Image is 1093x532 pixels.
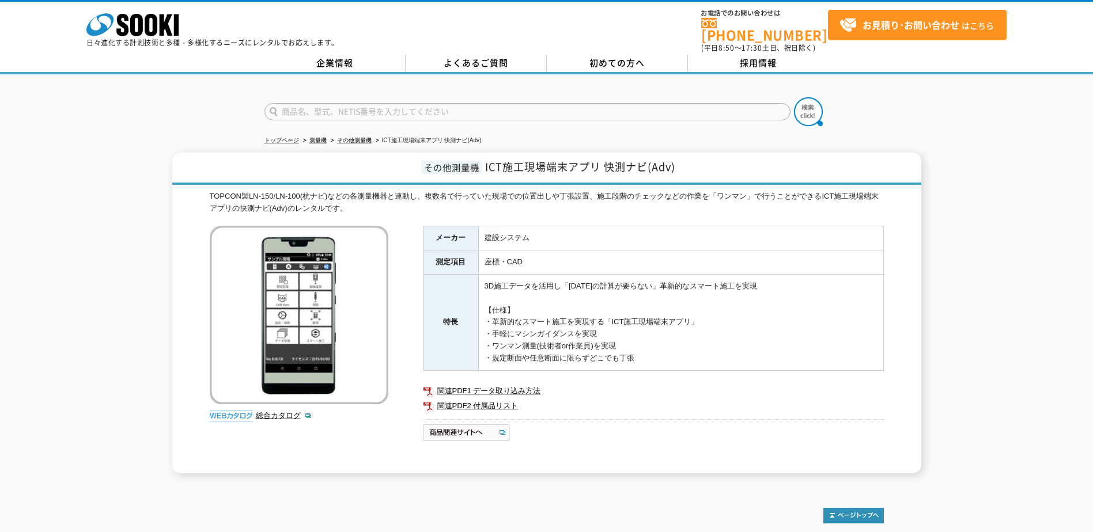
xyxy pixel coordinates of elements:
a: [PHONE_NUMBER] [701,18,828,41]
th: 特長 [423,275,478,371]
img: ICT施工現場端末アプリ 快測ナビ(Adv) [210,226,388,404]
div: TOPCON製LN-150/LN-100(杭ナビ)などの各測量機器と連動し、複数名で行っていた現場での位置出しや丁張設置、施工段階のチェックなどの作業を「ワンマン」で行うことができるICT施工現... [210,191,884,215]
a: よくあるご質問 [406,55,547,72]
a: 採用情報 [688,55,829,72]
a: その他測量機 [337,137,372,143]
a: 企業情報 [264,55,406,72]
a: 総合カタログ [256,411,312,420]
td: 建設システム [478,226,883,250]
th: メーカー [423,226,478,250]
a: 測量機 [309,137,327,143]
span: お電話でのお問い合わせは [701,10,828,17]
img: トップページへ [823,508,884,523]
span: 17:30 [742,43,762,53]
li: ICT施工現場端末アプリ 快測ナビ(Adv) [373,135,482,147]
span: 8:50 [718,43,735,53]
p: 日々進化する計測技術と多種・多様化するニーズにレンタルでお応えします。 [86,39,339,46]
a: 関連PDF1 データ取り込み方法 [423,383,884,398]
th: 測定項目 [423,250,478,275]
strong: お見積り･お問い合わせ [863,18,959,32]
a: 初めての方へ [547,55,688,72]
td: 3D施工データを活用し「[DATE]の計算が要らない」革新的なスマート施工を実現 【仕様】 ・革新的なスマート施工を実現する「ICT施工現場端末アプリ」 ・手軽にマシンガイダンスを実現 ・ワンマ... [478,275,883,371]
a: トップページ [264,137,299,143]
span: (平日 ～ 土日、祝日除く) [701,43,815,53]
input: 商品名、型式、NETIS番号を入力してください [264,103,791,120]
span: ICT施工現場端末アプリ 快測ナビ(Adv) [485,159,675,174]
a: 関連PDF2 付属品リスト [423,398,884,413]
img: 商品関連サイトへ [423,423,511,442]
span: その他測量機 [421,161,482,174]
span: はこちら [839,17,994,34]
td: 座標・CAD [478,250,883,275]
a: お見積り･お問い合わせはこちら [828,10,1007,40]
img: webカタログ [210,410,253,421]
span: 初めての方へ [589,56,645,69]
img: btn_search.png [794,97,823,126]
